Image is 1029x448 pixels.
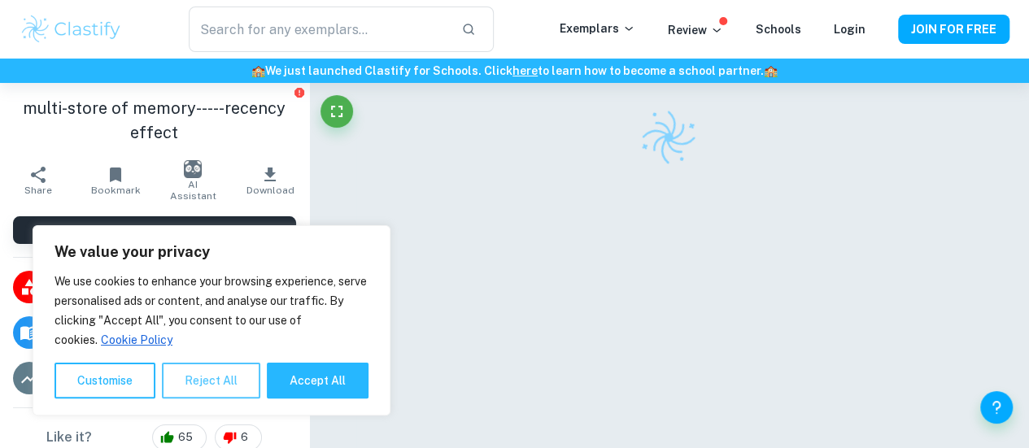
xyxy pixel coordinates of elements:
[3,62,1026,80] h6: We just launched Clastify for Schools. Click to learn how to become a school partner.
[184,160,202,178] img: AI Assistant
[13,96,296,145] h1: multi-store of memory-----recency effect
[634,102,704,172] img: Clastify logo
[512,64,538,77] a: here
[24,185,52,196] span: Share
[100,333,173,347] a: Cookie Policy
[55,363,155,398] button: Customise
[162,363,260,398] button: Reject All
[164,179,222,202] span: AI Assistant
[77,158,155,203] button: Bookmark
[560,20,635,37] p: Exemplars
[91,185,141,196] span: Bookmark
[232,429,257,446] span: 6
[980,391,1013,424] button: Help and Feedback
[267,363,368,398] button: Accept All
[55,272,368,350] p: We use cookies to enhance your browsing experience, serve personalised ads or content, and analys...
[246,185,294,196] span: Download
[155,158,232,203] button: AI Assistant
[46,428,92,447] h6: Like it?
[756,23,801,36] a: Schools
[251,64,265,77] span: 🏫
[294,86,306,98] button: Report issue
[169,429,202,446] span: 65
[232,158,309,203] button: Download
[764,64,778,77] span: 🏫
[668,21,723,39] p: Review
[55,242,368,262] p: We value your privacy
[13,216,296,244] button: View [PERSON_NAME]
[101,221,230,239] h6: View [PERSON_NAME]
[898,15,1009,44] button: JOIN FOR FREE
[20,13,123,46] img: Clastify logo
[320,95,353,128] button: Fullscreen
[189,7,449,52] input: Search for any exemplars...
[834,23,865,36] a: Login
[33,225,390,415] div: We value your privacy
